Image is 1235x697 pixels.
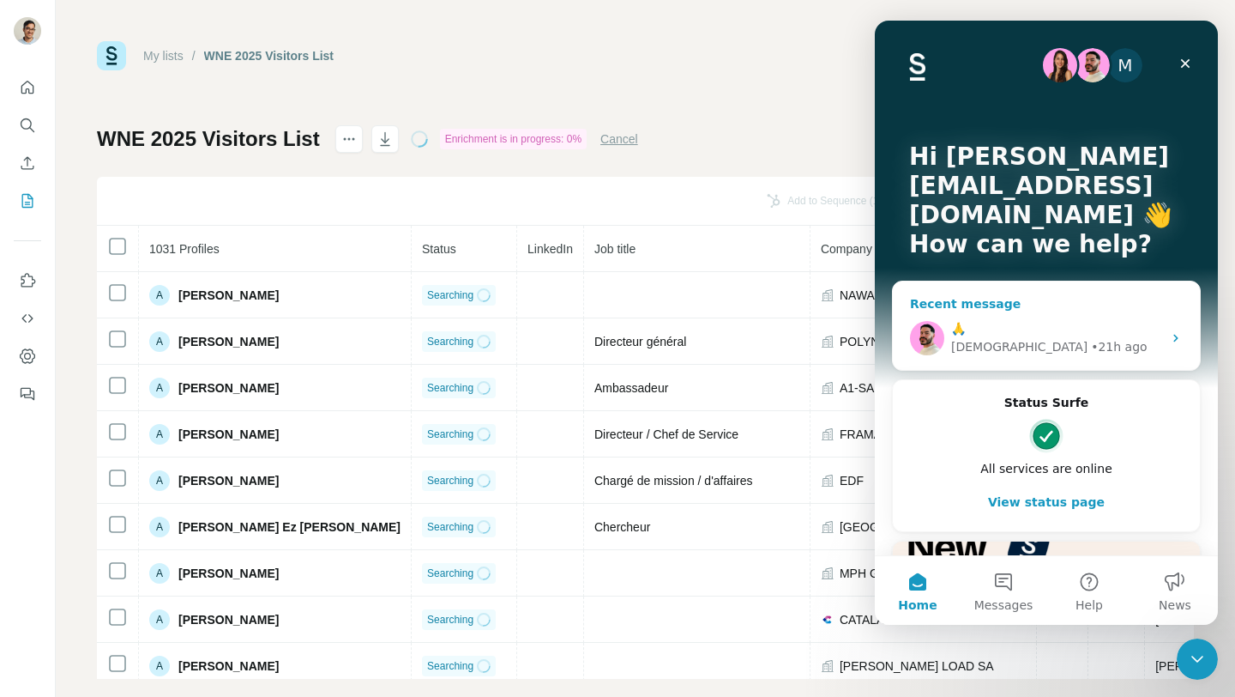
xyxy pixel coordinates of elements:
div: A [149,517,170,537]
span: [PERSON_NAME] [178,611,279,628]
div: A [149,378,170,398]
span: Searching [427,334,473,349]
span: Searching [427,427,473,442]
button: Messages [86,536,172,604]
button: My lists [14,185,41,216]
span: 1031 Profiles [149,242,220,256]
button: News [257,536,343,604]
button: actions [335,125,363,153]
span: [PERSON_NAME] [178,333,279,350]
span: Searching [427,612,473,627]
span: [PERSON_NAME] [178,565,279,582]
div: A [149,470,170,491]
span: Status [422,242,456,256]
span: [PERSON_NAME] LOAD SA [840,658,994,675]
button: Use Surfe API [14,303,41,334]
span: Searching [427,288,473,303]
span: FRAMATOME [840,426,915,443]
div: A [149,331,170,352]
button: Cancel [600,130,638,148]
button: Use Surfe on LinkedIn [14,265,41,296]
span: Ambassadeur [594,381,668,395]
span: Help [201,579,228,591]
span: News [284,579,316,591]
span: Chercheur [594,520,650,534]
h1: WNE 2025 Visitors List [97,125,320,153]
div: A [149,285,170,306]
button: Search [14,110,41,141]
span: Directeur / Chef de Service [594,427,738,441]
span: [PERSON_NAME] [178,379,279,397]
span: Job title [594,242,636,256]
span: Home [23,579,62,591]
span: [PERSON_NAME] [178,658,279,675]
button: Quick start [14,72,41,103]
span: [PERSON_NAME] [178,426,279,443]
span: A1-SAFEPARK [840,379,921,397]
div: Enrichment is in progress: 0% [440,129,587,149]
img: Surfe Logo [97,41,126,70]
span: [PERSON_NAME] [178,287,279,304]
span: Directeur général [594,335,686,348]
div: A [149,563,170,584]
div: WNE 2025 Visitors List [204,47,334,64]
span: [PERSON_NAME] Ez [PERSON_NAME] [178,518,401,536]
span: EDF [840,472,864,489]
span: [GEOGRAPHIC_DATA] [840,518,965,536]
span: LinkedIn [527,242,573,256]
button: Help [172,536,257,604]
span: Messages [99,579,159,591]
li: / [192,47,196,64]
span: Searching [427,473,473,488]
span: POLYNOTES [840,333,913,350]
img: Avatar [14,17,41,45]
iframe: Intercom live chat [875,21,1218,625]
span: Searching [427,658,473,674]
button: Dashboard [14,341,41,372]
div: Close [295,27,326,58]
span: NAWAH [840,287,883,304]
button: Enrich CSV [14,148,41,179]
span: Searching [427,519,473,535]
img: company-logo [821,613,834,627]
span: MPH GLOBAL SERVICES UK LTD [840,565,1026,582]
span: Company [821,242,872,256]
div: A [149,656,170,676]
span: [PERSON_NAME] [178,472,279,489]
div: A [149,609,170,630]
div: A [149,424,170,445]
img: New Surfe features! [18,521,325,641]
a: My lists [143,49,184,63]
span: CATALAY [840,611,892,628]
span: Searching [427,566,473,581]
button: Feedback [14,379,41,409]
span: Searching [427,380,473,396]
span: Chargé de mission / d'affaires [594,474,753,488]
iframe: Intercom live chat [1177,639,1218,680]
